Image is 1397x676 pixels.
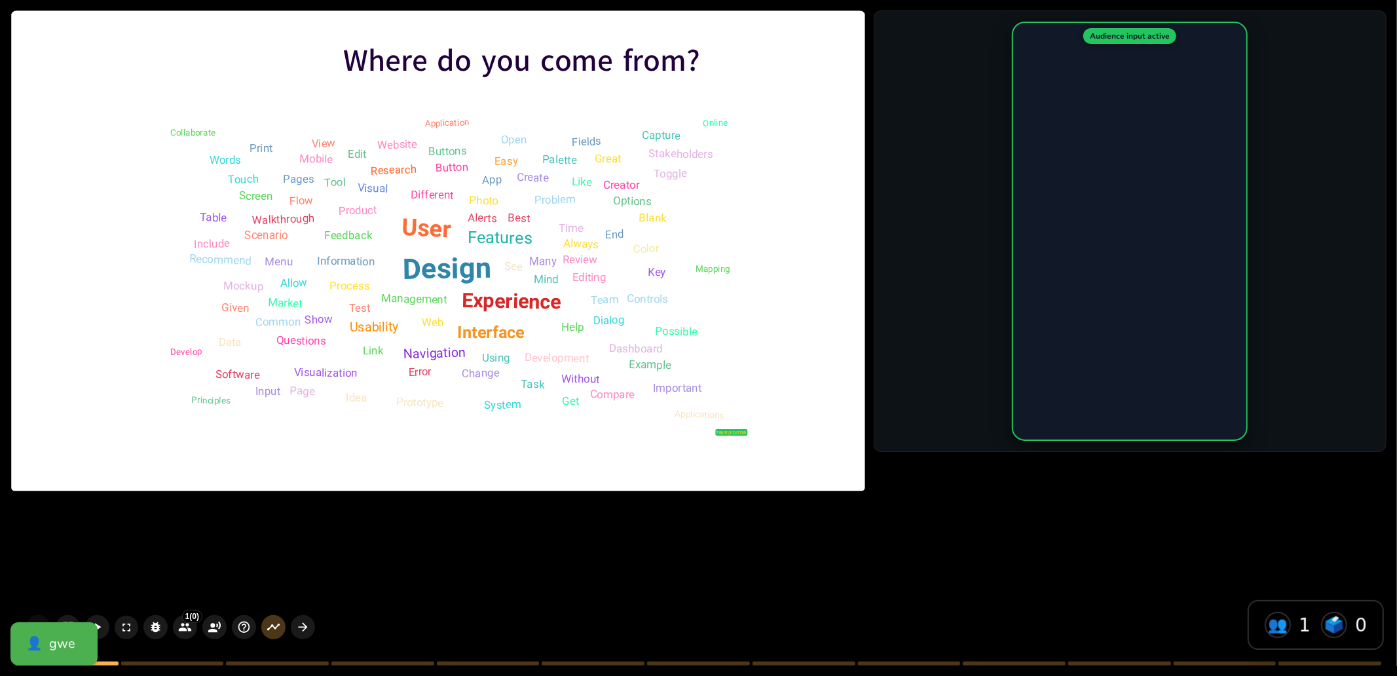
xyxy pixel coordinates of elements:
div: Possible [655,325,698,339]
div: Research [371,163,417,178]
div: User [401,214,451,243]
div: Process [329,280,369,293]
div: Using [482,351,510,364]
div: Many [529,255,557,269]
div: Data [218,335,241,348]
div: Visual [357,181,388,196]
div: Controls [627,292,669,306]
span: 1 [1299,614,1311,636]
div: Features [467,227,532,248]
div: Edit [348,147,367,160]
div: Color [633,242,659,255]
div: Tool [324,176,345,189]
div: Prototype [396,396,443,409]
div: Input [255,385,281,398]
div: Develop [170,346,202,357]
div: Time [559,221,584,235]
div: Important [653,382,702,395]
div: Audience input active [1083,28,1176,44]
div: Online [703,117,728,128]
div: Like [572,176,592,189]
div: Idea [346,391,367,404]
div: Stakeholders [648,147,713,160]
button: Toggle Progress Bar [261,615,286,639]
div: Menu [265,255,293,268]
span: votes [1324,616,1344,634]
div: Live responses [1321,612,1347,638]
div: Flow [289,194,314,208]
div: Review [563,254,597,267]
button: Help (?) [232,615,256,639]
div: Applications [675,408,724,421]
div: Team [591,293,619,307]
div: Print [250,141,272,155]
div: Editing [572,271,606,284]
button: Presenter View [56,615,80,639]
div: Include [194,237,230,251]
div: Given [221,301,250,315]
div: Help [561,320,584,333]
div: Fields [572,135,601,149]
div: Buttons [428,145,466,159]
div: Table [199,211,227,225]
span: Where do you come from? [343,40,700,81]
div: Test [348,302,370,315]
div: Product [338,204,377,217]
div: Options [613,195,652,208]
div: Common [255,316,301,329]
div: Questions [276,334,326,348]
div: Creator [603,179,639,192]
div: Always [563,237,599,252]
div: Problem [534,193,576,207]
div: Visualization [293,366,357,380]
div: Great [594,153,621,166]
div: Development [524,351,589,365]
div: Error [408,366,432,379]
div: Easy [494,155,518,168]
div: App [482,174,502,187]
div: Walkthrough [252,212,315,228]
div: Navigation [403,345,466,362]
div: Get [562,395,579,408]
div: Management [381,291,447,306]
div: Information [317,254,375,268]
div: Software [215,367,260,381]
div: Different [411,188,453,202]
div: Blank [639,211,667,225]
div: 1 (0) [182,610,202,623]
div: Key [647,266,665,279]
div: Usability [349,319,399,335]
div: Dialog [593,314,624,328]
div: Mockup [223,280,263,293]
div: gwe [49,635,75,652]
div: Capture [642,128,680,142]
iframe: Audience [1013,23,1246,440]
div: Button [435,160,468,175]
div: 👤 [26,635,43,652]
div: Example [629,358,671,371]
div: Interface [457,322,525,343]
div: Change [461,366,499,380]
div: Link [363,344,383,357]
button: Avatar TTS [202,615,227,639]
div: Application [424,117,469,129]
div: Mobile [299,153,333,166]
div: Without [561,372,600,386]
div: System [484,398,521,411]
div: Principles [191,395,231,406]
div: Mapping [696,263,730,274]
div: Toggle [654,167,687,180]
div: Allow [280,276,307,290]
div: Palette [542,153,577,167]
span: participants [1268,616,1288,634]
div: Collaborate [170,127,216,138]
div: End [605,228,624,241]
button: Toggle Fullscreen (F) [115,616,138,639]
div: Dashboard [609,342,663,356]
div: Web [422,316,444,329]
div: Feedback [324,229,372,242]
div: Words [210,154,241,167]
span: 0 [1355,614,1367,636]
div: Website [377,138,417,151]
div: Compare [590,388,635,402]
